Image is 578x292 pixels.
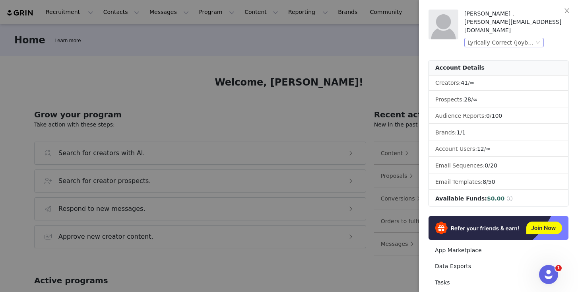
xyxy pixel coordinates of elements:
[470,80,475,86] span: ∞
[429,175,568,190] li: Email Templates:
[490,162,497,169] span: 20
[435,195,487,202] span: Available Funds:
[483,179,495,185] span: /
[464,96,471,103] span: 28
[473,96,478,103] span: ∞
[477,146,484,152] span: 12
[429,158,568,173] li: Email Sequences:
[429,92,568,107] li: Prospects:
[457,129,460,136] span: 1
[457,129,466,136] span: /
[464,18,568,35] div: [PERSON_NAME][EMAIL_ADDRESS][DOMAIN_NAME]
[461,80,468,86] span: 41
[539,265,558,284] iframe: Intercom live chat
[487,195,504,202] span: $0.00
[464,96,477,103] span: /
[486,146,491,152] span: ∞
[485,162,497,169] span: /
[429,76,568,91] li: Creators:
[429,259,568,274] a: Data Exports
[486,113,490,119] span: 0
[492,113,502,119] span: 100
[429,275,568,290] a: Tasks
[429,243,568,258] a: App Marketplace
[429,216,568,240] img: Refer & Earn
[462,129,466,136] span: 1
[477,146,491,152] span: /
[461,80,474,86] span: /
[488,179,495,185] span: 50
[429,109,568,124] li: Audience Reports: /
[429,125,568,140] li: Brands:
[483,179,486,185] span: 8
[429,10,458,39] img: placeholder-profile.jpg
[467,38,534,47] div: Lyrically Correct (Joybyte)
[555,265,562,271] span: 1
[564,8,570,14] i: icon: close
[485,162,488,169] span: 0
[429,142,568,157] li: Account Users:
[429,60,568,76] div: Account Details
[535,40,540,46] i: icon: down
[464,10,568,18] div: [PERSON_NAME] .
